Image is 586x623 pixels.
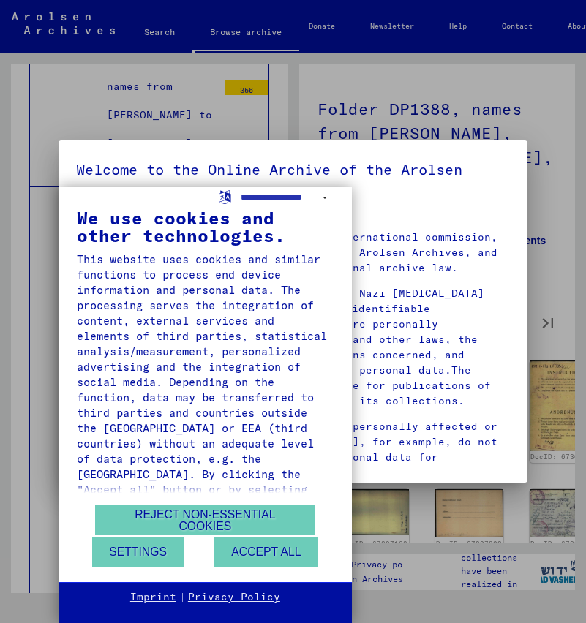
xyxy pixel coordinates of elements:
[130,590,176,605] a: Imprint
[77,252,334,589] div: This website uses cookies and similar functions to process end device information and personal da...
[95,505,315,535] button: Reject non-essential cookies
[214,537,318,567] button: Accept all
[77,209,334,244] div: We use cookies and other technologies.
[92,537,184,567] button: Settings
[188,590,280,605] a: Privacy Policy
